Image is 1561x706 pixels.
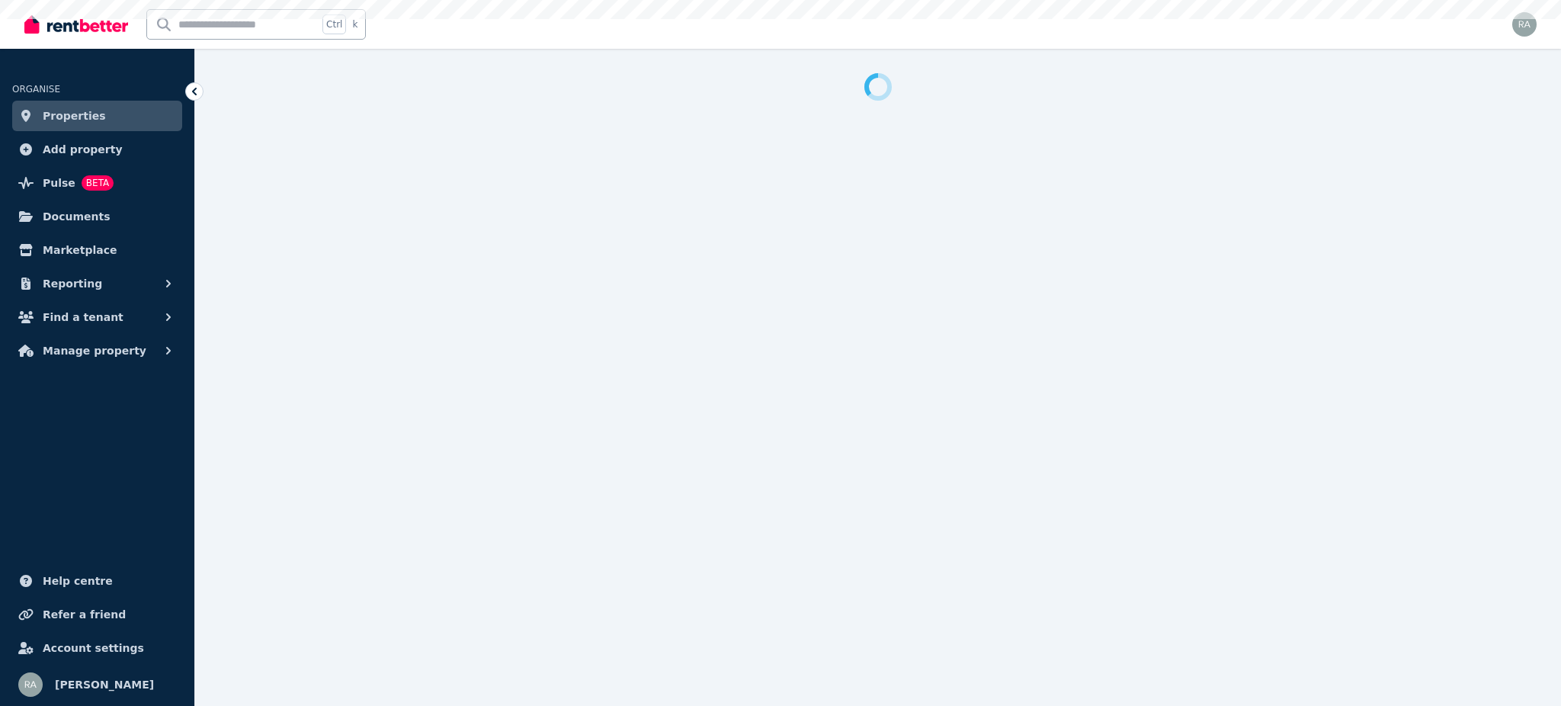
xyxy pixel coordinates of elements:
[55,676,154,694] span: [PERSON_NAME]
[82,175,114,191] span: BETA
[18,672,43,697] img: Rochelle Alvarez
[12,168,182,198] a: PulseBETA
[43,207,111,226] span: Documents
[43,605,126,624] span: Refer a friend
[12,268,182,299] button: Reporting
[12,566,182,596] a: Help centre
[12,335,182,366] button: Manage property
[43,342,146,360] span: Manage property
[12,84,60,95] span: ORGANISE
[43,107,106,125] span: Properties
[352,18,357,30] span: k
[12,302,182,332] button: Find a tenant
[12,134,182,165] a: Add property
[322,14,346,34] span: Ctrl
[1512,12,1537,37] img: Rochelle Alvarez
[24,13,128,36] img: RentBetter
[43,140,123,159] span: Add property
[12,235,182,265] a: Marketplace
[12,201,182,232] a: Documents
[43,572,113,590] span: Help centre
[12,101,182,131] a: Properties
[12,633,182,663] a: Account settings
[43,274,102,293] span: Reporting
[43,308,123,326] span: Find a tenant
[43,174,75,192] span: Pulse
[43,639,144,657] span: Account settings
[12,599,182,630] a: Refer a friend
[43,241,117,259] span: Marketplace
